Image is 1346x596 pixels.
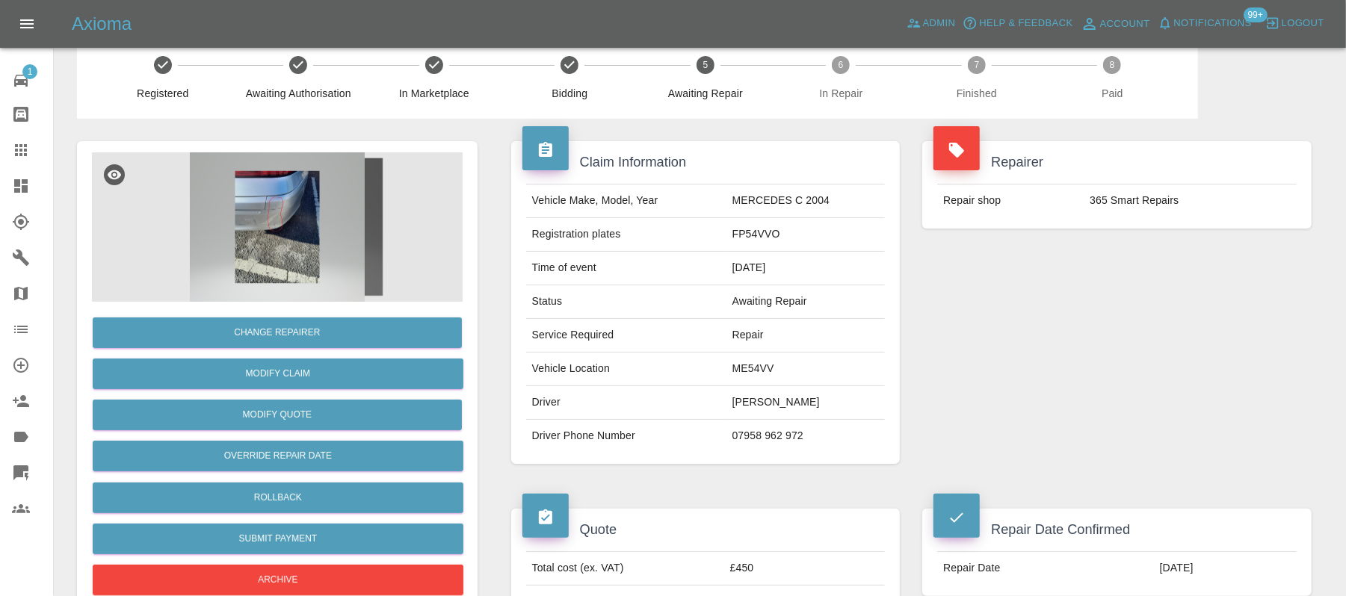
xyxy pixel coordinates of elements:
td: Service Required [526,319,726,353]
td: 365 Smart Repairs [1084,184,1297,217]
td: [DATE] [726,252,886,285]
button: Logout [1262,12,1328,35]
span: In Repair [779,86,904,101]
td: Total cost (ex. VAT) [526,552,724,586]
span: Finished [915,86,1039,101]
button: Submit Payment [93,524,463,554]
td: Time of event [526,252,726,285]
td: Driver [526,386,726,420]
a: Modify Claim [93,358,463,389]
span: Notifications [1174,15,1252,32]
h5: Axioma [72,12,132,36]
text: 7 [975,60,980,70]
td: FP54VVO [726,218,886,252]
span: Awaiting Authorisation [237,86,361,101]
td: [DATE] [1154,552,1297,585]
span: Admin [923,15,956,32]
button: Override Repair Date [93,441,463,471]
span: Paid [1051,86,1175,101]
h4: Repair Date Confirmed [933,520,1300,540]
button: Help & Feedback [959,12,1076,35]
h4: Claim Information [522,152,889,173]
button: Rollback [93,482,463,513]
button: Modify Quote [93,400,462,430]
td: Status [526,285,726,319]
td: Repair [726,319,886,353]
a: Admin [903,12,960,35]
button: Change Repairer [93,317,462,348]
a: Account [1077,12,1154,36]
span: 1 [22,64,37,79]
td: Driver Phone Number [526,420,726,453]
td: Repair Date [937,552,1154,585]
h4: Quote [522,520,889,540]
h4: Repairer [933,152,1300,173]
text: 6 [839,60,844,70]
td: Awaiting Repair [726,285,886,319]
td: Vehicle Make, Model, Year [526,184,726,218]
span: 99+ [1244,7,1268,22]
button: Open drawer [9,6,45,42]
span: Help & Feedback [979,15,1072,32]
td: Registration plates [526,218,726,252]
text: 8 [1110,60,1115,70]
span: Bidding [508,86,632,101]
td: £450 [724,552,886,586]
td: 07958 962 972 [726,420,886,453]
span: Awaiting Repair [643,86,768,101]
text: 5 [703,60,708,70]
span: In Marketplace [372,86,496,101]
span: Account [1100,16,1150,33]
span: Registered [101,86,225,101]
td: MERCEDES C 2004 [726,184,886,218]
span: Logout [1282,15,1324,32]
td: [PERSON_NAME] [726,386,886,420]
img: 3c5187f7-893e-489b-a4ba-6a2df07468ef [92,152,463,302]
button: Archive [93,565,463,595]
button: Notifications [1154,12,1256,35]
td: ME54VV [726,353,886,386]
td: Vehicle Location [526,353,726,386]
td: Repair shop [937,184,1084,217]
